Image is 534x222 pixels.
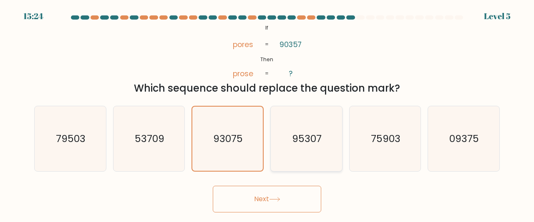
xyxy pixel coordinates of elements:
tspan: 90357 [280,40,302,50]
div: Which sequence should replace the question mark? [39,81,495,96]
tspan: ? [289,69,293,79]
tspan: If [266,24,269,31]
text: 75903 [371,132,400,145]
svg: @import url('[URL][DOMAIN_NAME]); [221,23,313,79]
tspan: pores [233,40,253,50]
text: 95307 [292,132,322,145]
tspan: Then [261,56,274,63]
tspan: prose [233,69,253,79]
text: 09375 [450,132,479,145]
text: 53709 [135,132,164,145]
text: 79503 [56,132,86,145]
div: 15:24 [23,10,43,22]
button: Next [213,186,321,212]
tspan: = [265,41,269,48]
div: Level 5 [484,10,511,22]
tspan: = [265,70,269,77]
text: 93075 [214,132,243,145]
